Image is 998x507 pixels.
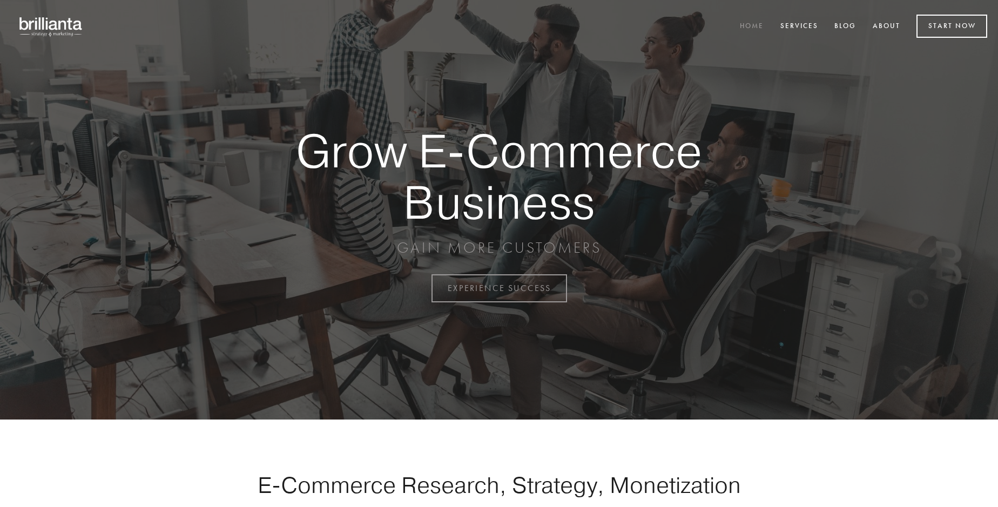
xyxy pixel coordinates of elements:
img: brillianta - research, strategy, marketing [11,11,92,42]
a: Blog [827,18,863,36]
h1: E-Commerce Research, Strategy, Monetization [224,471,774,498]
strong: Grow E-Commerce Business [258,125,740,227]
a: About [866,18,907,36]
a: Services [773,18,825,36]
a: Home [733,18,771,36]
a: EXPERIENCE SUCCESS [431,274,567,302]
a: Start Now [916,15,987,38]
p: GAIN MORE CUSTOMERS [258,238,740,258]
